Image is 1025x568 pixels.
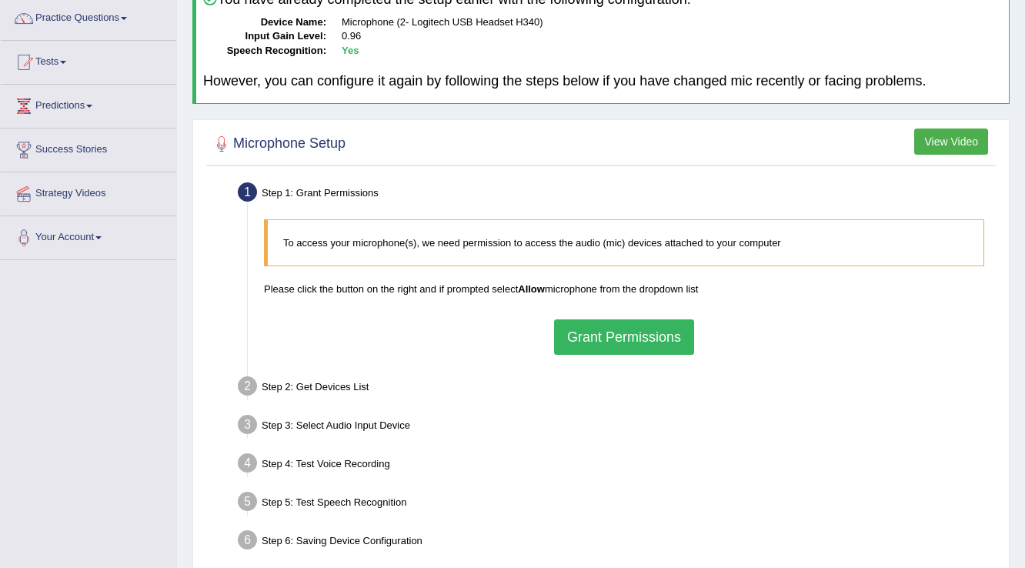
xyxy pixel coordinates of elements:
[342,15,1002,30] dd: Microphone (2- Logitech USB Headset H340)
[264,282,984,296] p: Please click the button on the right and if prompted select microphone from the dropdown list
[231,178,1002,212] div: Step 1: Grant Permissions
[203,44,326,58] dt: Speech Recognition:
[342,29,1002,44] dd: 0.96
[1,85,176,123] a: Predictions
[210,132,346,155] h2: Microphone Setup
[231,449,1002,483] div: Step 4: Test Voice Recording
[231,487,1002,521] div: Step 5: Test Speech Recognition
[231,526,1002,560] div: Step 6: Saving Device Configuration
[203,15,326,30] dt: Device Name:
[554,319,694,355] button: Grant Permissions
[518,283,545,295] b: Allow
[283,236,968,250] p: To access your microphone(s), we need permission to access the audio (mic) devices attached to yo...
[231,410,1002,444] div: Step 3: Select Audio Input Device
[914,129,988,155] button: View Video
[203,74,1002,89] h4: However, you can configure it again by following the steps below if you have changed mic recently...
[1,172,176,211] a: Strategy Videos
[1,41,176,79] a: Tests
[1,216,176,255] a: Your Account
[342,45,359,56] b: Yes
[1,129,176,167] a: Success Stories
[231,372,1002,406] div: Step 2: Get Devices List
[203,29,326,44] dt: Input Gain Level:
